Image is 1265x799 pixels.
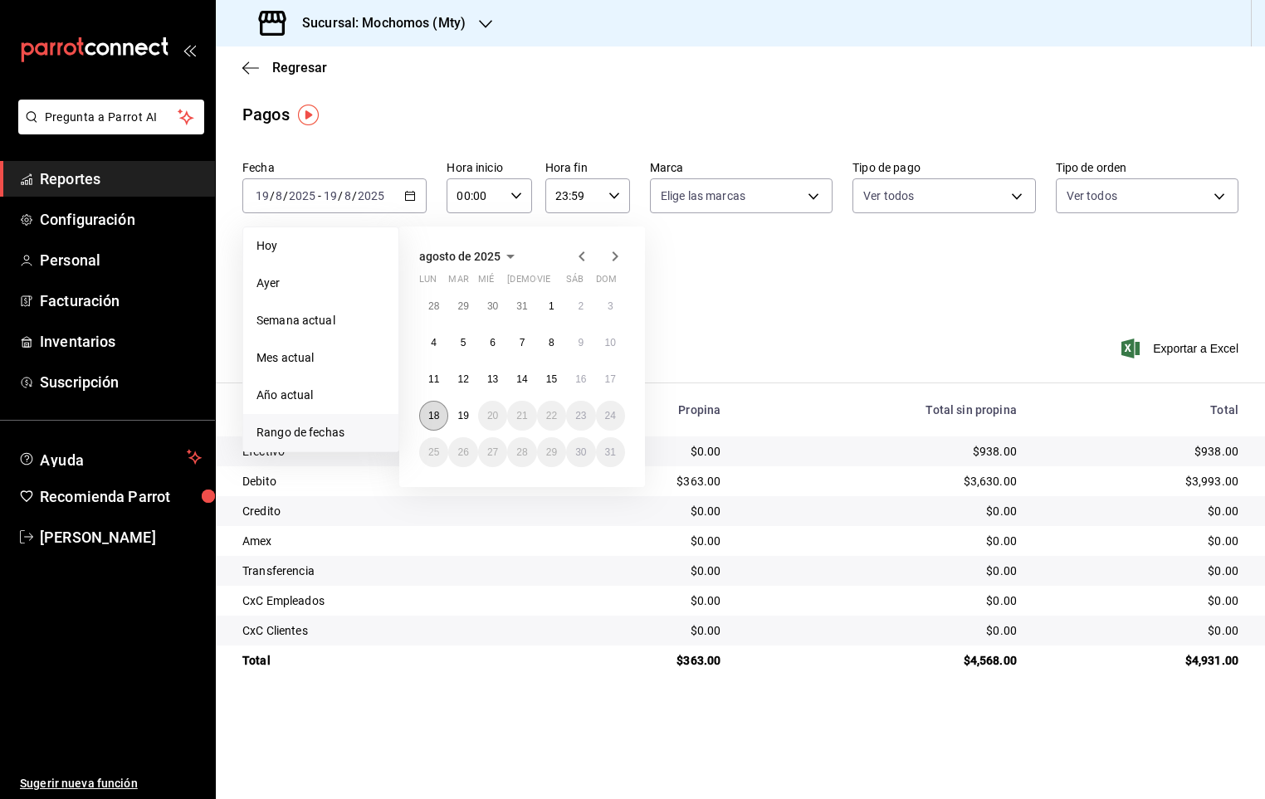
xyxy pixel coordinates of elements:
[419,274,437,291] abbr: lunes
[490,337,496,348] abbr: 6 de agosto de 2025
[605,410,616,421] abbr: 24 de agosto de 2025
[537,401,566,431] button: 22 de agosto de 2025
[428,300,439,312] abbr: 28 de julio de 2025
[419,437,448,467] button: 25 de agosto de 2025
[270,189,275,202] span: /
[431,337,437,348] abbr: 4 de agosto de 2025
[747,443,1017,460] div: $938.00
[516,446,527,458] abbr: 28 de agosto de 2025
[256,312,385,329] span: Semana actual
[661,188,745,204] span: Elige las marcas
[428,410,439,421] abbr: 18 de agosto de 2025
[289,13,466,33] h3: Sucursal: Mochomos (Mty)
[545,162,630,173] label: Hora fin
[40,485,202,508] span: Recomienda Parrot
[242,592,543,609] div: CxC Empleados
[419,291,448,321] button: 28 de julio de 2025
[448,274,468,291] abbr: martes
[428,373,439,385] abbr: 11 de agosto de 2025
[1043,533,1238,549] div: $0.00
[516,373,527,385] abbr: 14 de agosto de 2025
[546,373,557,385] abbr: 15 de agosto de 2025
[283,189,288,202] span: /
[566,364,595,394] button: 16 de agosto de 2025
[18,100,204,134] button: Pregunta a Parrot AI
[1067,188,1117,204] span: Ver todos
[242,60,327,76] button: Regresar
[578,300,584,312] abbr: 2 de agosto de 2025
[596,437,625,467] button: 31 de agosto de 2025
[537,364,566,394] button: 15 de agosto de 2025
[242,652,543,669] div: Total
[419,250,501,263] span: agosto de 2025
[242,473,543,490] div: Debito
[566,328,595,358] button: 9 de agosto de 2025
[852,162,1035,173] label: Tipo de pago
[747,563,1017,579] div: $0.00
[12,120,204,138] a: Pregunta a Parrot AI
[596,291,625,321] button: 3 de agosto de 2025
[487,410,498,421] abbr: 20 de agosto de 2025
[242,622,543,639] div: CxC Clientes
[608,300,613,312] abbr: 3 de agosto de 2025
[549,300,554,312] abbr: 1 de agosto de 2025
[520,337,525,348] abbr: 7 de agosto de 2025
[40,447,180,467] span: Ayuda
[747,503,1017,519] div: $0.00
[40,290,202,312] span: Facturación
[323,189,338,202] input: --
[487,373,498,385] abbr: 13 de agosto de 2025
[457,446,468,458] abbr: 26 de agosto de 2025
[578,337,584,348] abbr: 9 de agosto de 2025
[318,189,321,202] span: -
[40,371,202,393] span: Suscripción
[242,563,543,579] div: Transferencia
[1043,503,1238,519] div: $0.00
[40,249,202,271] span: Personal
[566,437,595,467] button: 30 de agosto de 2025
[1043,473,1238,490] div: $3,993.00
[549,337,554,348] abbr: 8 de agosto de 2025
[537,291,566,321] button: 1 de agosto de 2025
[242,503,543,519] div: Credito
[596,401,625,431] button: 24 de agosto de 2025
[461,337,466,348] abbr: 5 de agosto de 2025
[566,291,595,321] button: 2 de agosto de 2025
[256,275,385,292] span: Ayer
[566,401,595,431] button: 23 de agosto de 2025
[747,403,1017,417] div: Total sin propina
[537,274,550,291] abbr: viernes
[448,401,477,431] button: 19 de agosto de 2025
[1125,339,1238,358] span: Exportar a Excel
[1043,592,1238,609] div: $0.00
[298,105,319,125] button: Tooltip marker
[256,387,385,404] span: Año actual
[256,237,385,255] span: Hoy
[747,473,1017,490] div: $3,630.00
[448,364,477,394] button: 12 de agosto de 2025
[242,533,543,549] div: Amex
[447,162,531,173] label: Hora inicio
[507,437,536,467] button: 28 de agosto de 2025
[575,446,586,458] abbr: 30 de agosto de 2025
[457,373,468,385] abbr: 12 de agosto de 2025
[1043,443,1238,460] div: $938.00
[650,162,833,173] label: Marca
[242,102,290,127] div: Pagos
[546,410,557,421] abbr: 22 de agosto de 2025
[747,622,1017,639] div: $0.00
[747,652,1017,669] div: $4,568.00
[344,189,352,202] input: --
[45,109,178,126] span: Pregunta a Parrot AI
[419,364,448,394] button: 11 de agosto de 2025
[747,592,1017,609] div: $0.00
[507,328,536,358] button: 7 de agosto de 2025
[569,563,720,579] div: $0.00
[569,592,720,609] div: $0.00
[596,364,625,394] button: 17 de agosto de 2025
[569,622,720,639] div: $0.00
[338,189,343,202] span: /
[457,300,468,312] abbr: 29 de julio de 2025
[605,373,616,385] abbr: 17 de agosto de 2025
[457,410,468,421] abbr: 19 de agosto de 2025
